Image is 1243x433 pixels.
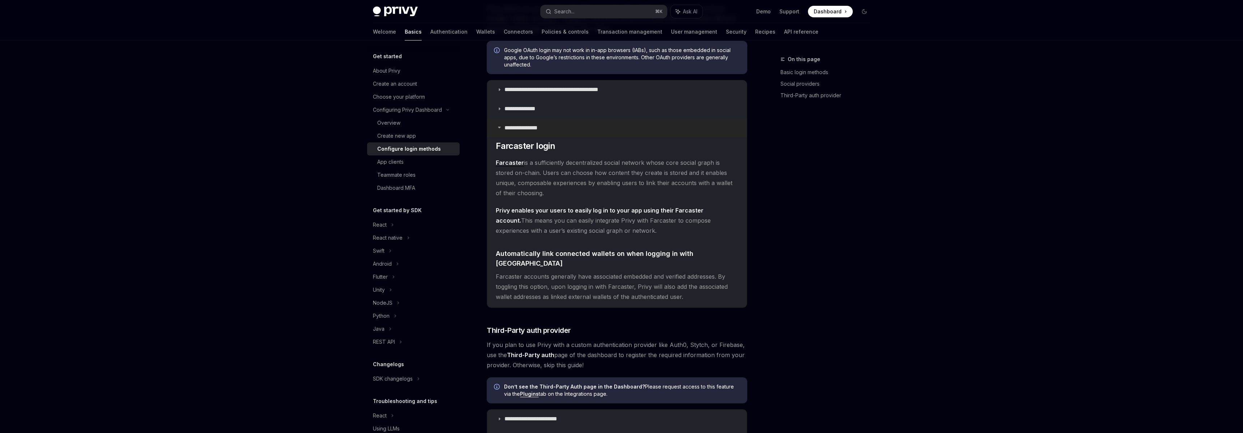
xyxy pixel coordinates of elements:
[814,8,842,15] span: Dashboard
[683,8,697,15] span: Ask AI
[377,119,400,127] div: Overview
[671,23,717,40] a: User management
[373,299,392,307] div: NodeJS
[367,90,460,103] a: Choose your platform
[542,23,589,40] a: Policies & controls
[507,351,554,359] strong: Third-Party auth
[377,171,416,179] div: Teammate roles
[373,233,403,242] div: React native
[755,23,775,40] a: Recipes
[367,64,460,77] a: About Privy
[373,93,425,101] div: Choose your platform
[671,5,702,18] button: Ask AI
[496,205,738,236] span: This means you can easily integrate Privy with Farcaster to compose experiences with a user’s exi...
[377,145,441,153] div: Configure login methods
[367,142,460,155] a: Configure login methods
[373,411,387,420] div: React
[377,132,416,140] div: Create new app
[487,118,747,308] details: **** **** *****Navigate to headerFarcaster loginFarcasteris a sufficiently decentralized social n...
[726,23,747,40] a: Security
[373,338,395,346] div: REST API
[367,181,460,194] a: Dashboard MFA
[373,67,400,75] div: About Privy
[373,220,387,229] div: React
[655,9,663,14] span: ⌘ K
[784,23,818,40] a: API reference
[779,8,799,15] a: Support
[504,383,740,398] span: Please request access to this feature via the tab on the Integrations page.
[367,116,460,129] a: Overview
[496,158,738,198] span: is a sufficiently decentralized social network whose core social graph is stored on-chain. Users ...
[597,23,662,40] a: Transaction management
[373,273,388,281] div: Flutter
[373,397,437,406] h5: Troubleshooting and tips
[520,391,539,397] a: Plugins
[496,159,524,167] a: Farcaster
[373,360,404,369] h5: Changelogs
[367,155,460,168] a: App clients
[504,47,740,68] span: Google OAuth login may not work in in-app browsers (IABs), such as those embedded in social apps,...
[373,23,396,40] a: Welcome
[367,129,460,142] a: Create new app
[430,23,468,40] a: Authentication
[780,67,876,78] a: Basic login methods
[373,80,417,88] div: Create an account
[373,52,402,61] h5: Get started
[373,106,442,114] div: Configuring Privy Dashboard
[405,23,422,40] a: Basics
[373,206,422,215] h5: Get started by SDK
[367,168,460,181] a: Teammate roles
[494,47,501,55] svg: Info
[487,340,747,370] span: If you plan to use Privy with a custom authentication provider like Auth0, Stytch, or Firebase, u...
[373,7,418,17] img: dark logo
[780,90,876,101] a: Third-Party auth provider
[496,207,704,224] strong: Privy enables your users to easily log in to your app using their Farcaster account.
[504,23,533,40] a: Connectors
[377,158,404,166] div: App clients
[504,383,645,390] strong: Don’t see the Third-Party Auth page in the Dashboard?
[496,271,738,302] span: Farcaster accounts generally have associated embedded and verified addresses. By toggling this op...
[373,260,392,268] div: Android
[377,184,415,192] div: Dashboard MFA
[859,6,870,17] button: Toggle dark mode
[487,325,571,335] span: Third-Party auth provider
[496,140,555,152] span: Farcaster login
[373,374,413,383] div: SDK changelogs
[373,424,400,433] div: Using LLMs
[367,77,460,90] a: Create an account
[808,6,853,17] a: Dashboard
[476,23,495,40] a: Wallets
[373,312,390,320] div: Python
[780,78,876,90] a: Social providers
[756,8,771,15] a: Demo
[494,384,501,391] svg: Info
[496,249,738,268] span: Automatically link connected wallets on when logging in with [GEOGRAPHIC_DATA]
[373,325,384,333] div: Java
[788,55,820,64] span: On this page
[373,286,385,294] div: Unity
[554,7,575,16] div: Search...
[541,5,667,18] button: Search...⌘K
[373,246,384,255] div: Swift
[496,159,524,166] strong: Farcaster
